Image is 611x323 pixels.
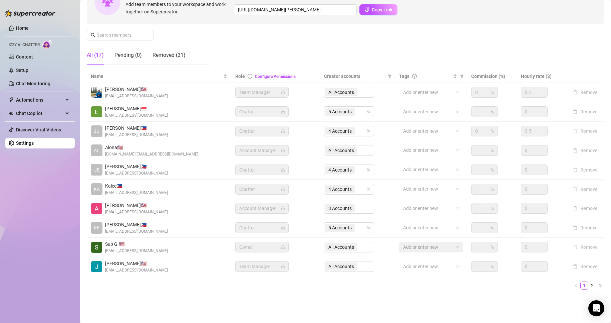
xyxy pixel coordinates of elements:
[459,71,465,81] span: filter
[105,228,168,235] span: [EMAIL_ADDRESS][DOMAIN_NAME]
[105,209,168,215] span: [EMAIL_ADDRESS][DOMAIN_NAME]
[105,182,168,190] span: Kalee 🇵🇭
[105,124,168,132] span: [PERSON_NAME] 🇵🇭
[42,39,53,49] img: AI Chatter
[5,10,55,17] img: logo-BBDzfeDw.svg
[105,202,168,209] span: [PERSON_NAME] 🇺🇸
[239,165,285,175] span: Chatter
[281,206,285,210] span: lock
[388,74,392,78] span: filter
[460,74,464,78] span: filter
[16,25,29,31] a: Home
[105,260,168,267] span: [PERSON_NAME] 🇺🇸
[570,224,600,232] button: Remove
[105,240,168,248] span: Sub G. 🇺🇸
[325,166,355,174] span: 4 Accounts
[152,51,186,59] div: Removed (31)
[9,111,13,116] img: Chat Copilot
[16,54,33,60] a: Content
[328,224,352,231] span: 5 Accounts
[235,74,245,79] span: Role
[570,108,600,116] button: Remove
[570,243,600,251] button: Remove
[9,42,40,48] span: Izzy AI Chatter
[97,31,144,39] input: Search members
[366,226,370,230] span: team
[91,87,102,98] img: Emad Ataei
[239,184,285,194] span: Chatter
[572,282,580,290] li: Previous Page
[281,245,285,249] span: lock
[94,224,99,231] span: KE
[328,108,352,115] span: 5 Accounts
[94,186,100,193] span: KA
[239,145,285,155] span: Account Manager
[588,300,604,316] div: Open Intercom Messenger
[366,129,370,133] span: team
[328,166,352,174] span: 4 Accounts
[239,242,285,252] span: Owner
[239,87,285,97] span: Team Manager
[574,284,578,288] span: left
[105,267,168,274] span: [EMAIL_ADDRESS][DOMAIN_NAME]
[91,73,222,80] span: Name
[105,163,168,170] span: [PERSON_NAME] 🇵🇭
[325,185,355,193] span: 4 Accounts
[328,127,352,135] span: 4 Accounts
[105,112,168,119] span: [EMAIL_ADDRESS][DOMAIN_NAME]
[281,90,285,94] span: lock
[570,146,600,154] button: Remove
[105,93,168,99] span: [EMAIL_ADDRESS][DOMAIN_NAME]
[570,185,600,193] button: Remove
[325,224,355,232] span: 5 Accounts
[570,204,600,212] button: Remove
[16,127,61,132] a: Discover Viral Videos
[364,7,369,12] span: copy
[105,151,198,157] span: [DOMAIN_NAME][EMAIL_ADDRESS][DOMAIN_NAME]
[366,168,370,172] span: team
[598,284,602,288] span: right
[467,70,517,83] th: Commission (%)
[581,282,588,289] a: 1
[94,127,99,135] span: JU
[16,140,34,146] a: Settings
[248,74,252,79] span: info-circle
[9,97,14,103] span: thunderbolt
[324,73,385,80] span: Creator accounts
[87,70,231,83] th: Name
[399,73,409,80] span: Tags
[325,127,355,135] span: 4 Accounts
[570,127,600,135] button: Remove
[94,166,99,174] span: JE
[125,1,231,15] span: Add team members to your workspace and work together on Supercreator.
[91,106,102,117] img: Eduardo Leon Jr
[281,168,285,172] span: lock
[105,221,168,228] span: [PERSON_NAME] 🇵🇭
[239,223,285,233] span: Chatter
[366,187,370,191] span: team
[16,108,63,119] span: Chat Copilot
[281,187,285,191] span: lock
[94,147,99,154] span: AL
[281,226,285,230] span: lock
[281,110,285,114] span: lock
[114,51,142,59] div: Pending (0)
[596,282,604,290] button: right
[105,132,168,138] span: [EMAIL_ADDRESS][DOMAIN_NAME]
[91,242,102,253] img: Sub Genius
[91,203,102,214] img: Alexicon Ortiaga
[328,186,352,193] span: 4 Accounts
[16,68,28,73] a: Setup
[386,71,393,81] span: filter
[239,203,285,213] span: Account Manager
[105,105,168,112] span: [PERSON_NAME] 🇸🇬
[239,261,285,272] span: Team Manager
[16,81,50,86] a: Chat Monitoring
[105,248,168,254] span: [EMAIL_ADDRESS][DOMAIN_NAME]
[91,261,102,272] img: Jodi
[255,74,296,79] a: Configure Permissions
[281,264,285,268] span: lock
[570,166,600,174] button: Remove
[589,282,596,289] a: 2
[325,108,355,116] span: 5 Accounts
